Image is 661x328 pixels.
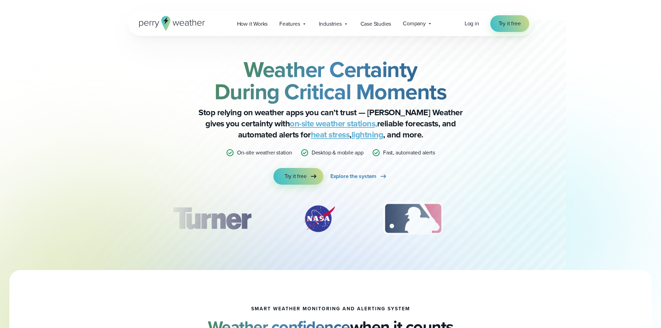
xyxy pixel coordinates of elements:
[290,117,377,130] a: on-site weather stations,
[295,201,343,236] div: 2 of 12
[351,128,383,141] a: lightning
[279,20,300,28] span: Features
[376,201,450,236] img: MLB.svg
[490,15,529,32] a: Try it free
[251,306,410,312] h1: smart weather monitoring and alerting system
[214,53,447,108] strong: Weather Certainty During Critical Moments
[483,201,539,236] img: PGA.svg
[162,201,261,236] div: 1 of 12
[465,19,479,28] a: Log in
[295,201,343,236] img: NASA.svg
[330,172,376,180] span: Explore the system
[499,19,521,28] span: Try it free
[192,107,469,140] p: Stop relying on weather apps you can’t trust — [PERSON_NAME] Weather gives you certainty with rel...
[163,201,499,239] div: slideshow
[231,17,274,31] a: How it Works
[361,20,391,28] span: Case Studies
[355,17,397,31] a: Case Studies
[483,201,539,236] div: 4 of 12
[403,19,426,28] span: Company
[311,128,350,141] a: heat stress
[237,20,268,28] span: How it Works
[376,201,450,236] div: 3 of 12
[330,168,388,185] a: Explore the system
[319,20,342,28] span: Industries
[285,172,307,180] span: Try it free
[465,19,479,27] span: Log in
[383,149,435,157] p: Fast, automated alerts
[237,149,292,157] p: On-site weather station
[162,201,261,236] img: Turner-Construction_1.svg
[312,149,364,157] p: Desktop & mobile app
[273,168,323,185] a: Try it free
